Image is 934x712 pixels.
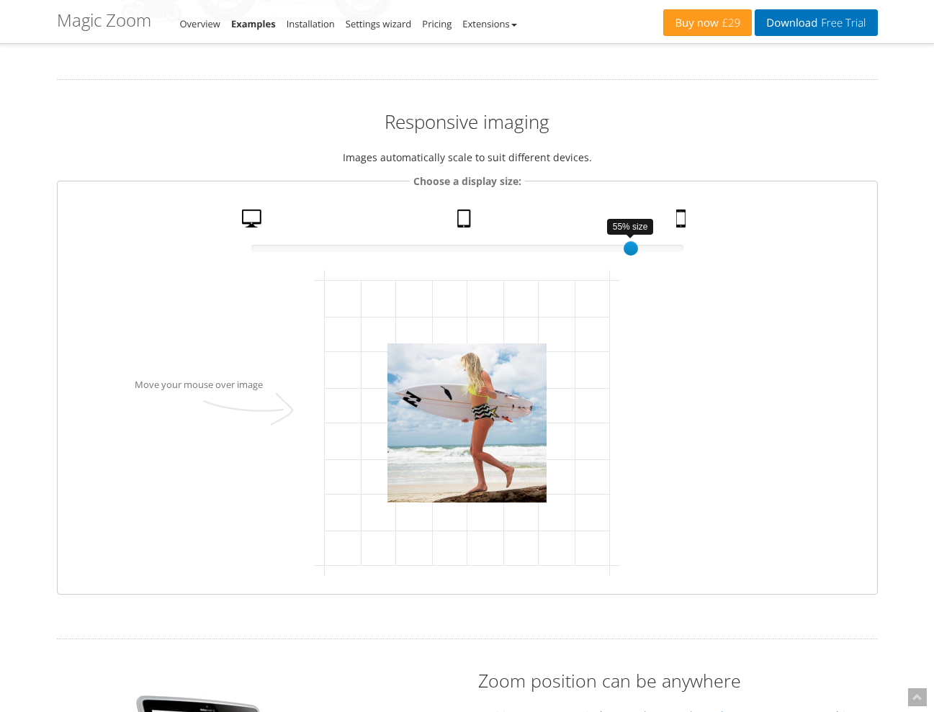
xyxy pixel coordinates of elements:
[57,11,151,30] h1: Magic Zoom
[452,209,480,235] a: Tablet
[755,9,877,36] a: DownloadFree Trial
[287,17,335,30] a: Installation
[817,17,866,29] span: Free Trial
[98,379,300,433] div: Move your mouse over image
[231,17,276,30] a: Examples
[57,109,878,135] h2: Responsive imaging
[410,173,525,189] legend: Choose a display size:
[478,668,878,693] h2: Zoom position can be anywhere
[607,219,654,235] div: 55% size
[346,17,412,30] a: Settings wizard
[57,149,878,166] p: Images automatically scale to suit different devices.
[422,17,452,30] a: Pricing
[180,17,220,30] a: Overview
[236,209,271,235] a: Desktop
[663,9,752,36] a: Buy now£29
[670,209,695,235] a: Mobile
[175,382,295,433] img: Magic Zoom - Examples
[719,17,741,29] span: £29
[462,17,516,30] a: Extensions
